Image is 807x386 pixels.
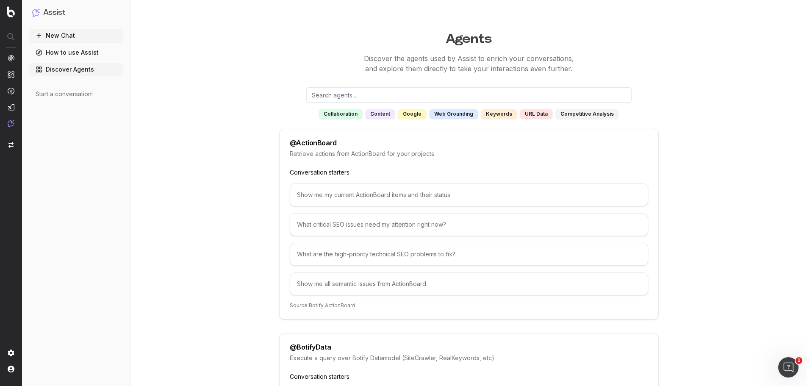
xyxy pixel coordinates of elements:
img: Assist [8,120,14,127]
button: Assist [32,7,120,19]
img: Analytics [8,55,14,61]
p: Retrieve actions from ActionBoard for your projects [290,150,648,158]
div: URL data [520,109,552,119]
img: Switch project [8,142,14,148]
div: @ ActionBoard [290,139,337,146]
div: google [398,109,426,119]
img: Studio [8,104,14,111]
div: Show me all semantic issues from ActionBoard [290,272,648,295]
h1: Agents [144,27,794,47]
div: competitive analysis [556,109,618,119]
div: What are the high-priority technical SEO problems to fix? [290,243,648,266]
div: What critical SEO issues need my attention right now? [290,213,648,236]
img: Assist [32,8,40,17]
h1: Assist [43,7,65,19]
p: Discover the agents used by Assist to enrich your conversations, and explore them directly to tak... [144,53,794,74]
p: Source: Botify ActionBoard [290,302,648,309]
a: How to use Assist [29,46,123,59]
p: Conversation starters [290,372,648,381]
iframe: Intercom live chat [778,357,799,378]
a: Discover Agents [29,63,123,76]
img: Activation [8,87,14,94]
div: web grounding [430,109,478,119]
span: 1 [796,357,802,364]
div: collaboration [319,109,362,119]
img: Botify logo [7,6,15,17]
img: Setting [8,350,14,356]
input: Search agents... [306,87,632,103]
img: Intelligence [8,71,14,78]
p: Execute a query over Botify Datamodel (SiteCrawler, RealKeywords, etc) [290,354,648,362]
button: New Chat [29,29,123,42]
div: @ BotifyData [290,344,331,350]
div: Start a conversation! [36,90,116,98]
div: content [366,109,395,119]
div: Show me my current ActionBoard items and their status [290,183,648,206]
img: My account [8,366,14,372]
div: keywords [481,109,517,119]
p: Conversation starters [290,168,648,177]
